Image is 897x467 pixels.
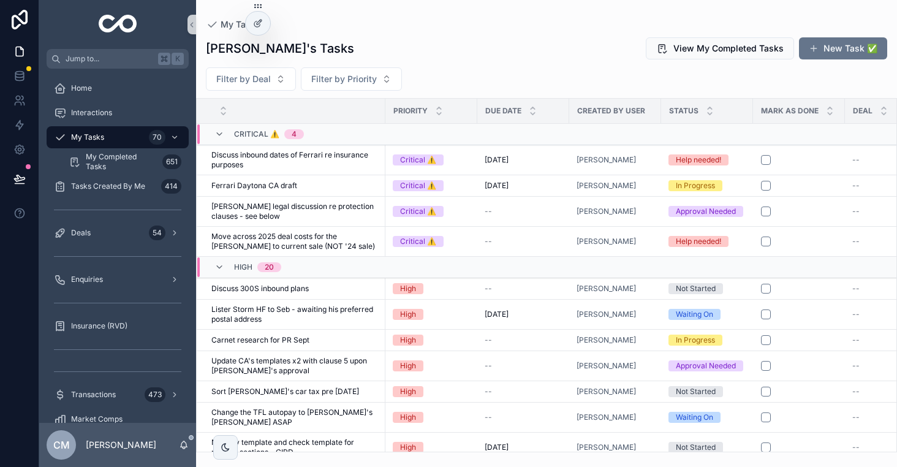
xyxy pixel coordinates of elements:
[400,335,416,346] div: High
[485,237,492,246] span: --
[577,237,636,246] a: [PERSON_NAME]
[400,360,416,371] div: High
[485,181,509,191] span: [DATE]
[47,77,189,99] a: Home
[485,387,562,397] a: --
[265,262,274,272] div: 20
[676,309,713,320] div: Waiting On
[71,132,104,142] span: My Tasks
[71,321,127,331] span: Insurance (RVD)
[668,386,746,397] a: Not Started
[577,181,636,191] a: [PERSON_NAME]
[161,179,181,194] div: 414
[393,206,470,217] a: Critical ⚠️️
[53,438,70,452] span: CM
[577,412,636,422] a: [PERSON_NAME]
[676,206,736,217] div: Approval Needed
[676,283,716,294] div: Not Started
[311,73,377,85] span: Filter by Priority
[485,237,562,246] a: --
[71,83,92,93] span: Home
[577,412,654,422] a: [PERSON_NAME]
[206,18,260,31] a: My Tasks
[577,442,636,452] a: [PERSON_NAME]
[485,284,562,294] a: --
[393,106,428,116] span: Priority
[211,284,309,294] span: Discuss 300S inbound plans
[47,315,189,337] a: Insurance (RVD)
[577,106,645,116] span: Created By User
[47,49,189,69] button: Jump to...K
[234,262,252,272] span: High
[71,390,116,400] span: Transactions
[47,175,189,197] a: Tasks Created By Me414
[301,67,402,91] button: Select Button
[485,361,562,371] a: --
[676,154,721,165] div: Help needed!
[668,442,746,453] a: Not Started
[211,387,378,397] a: Sort [PERSON_NAME]'s car tax pre [DATE]
[668,309,746,320] a: Waiting On
[669,106,698,116] span: Status
[216,73,271,85] span: Filter by Deal
[577,237,654,246] a: [PERSON_NAME]
[393,386,470,397] a: High
[485,155,509,165] span: [DATE]
[47,222,189,244] a: Deals54
[211,356,378,376] a: Update CA's templates x2 with clause 5 upon [PERSON_NAME]'s approval
[61,151,189,173] a: My Completed Tasks651
[485,106,521,116] span: Due Date
[577,361,636,371] a: [PERSON_NAME]
[211,284,378,294] a: Discuss 300S inbound plans
[400,154,436,165] div: Critical ⚠️️
[852,309,860,319] span: --
[47,384,189,406] a: Transactions473
[292,129,297,139] div: 4
[211,408,378,427] span: Change the TFL autopay to [PERSON_NAME]'s [PERSON_NAME] ASAP
[211,305,378,324] a: Lister Storm HF to Seb - awaiting his preferred postal address
[400,236,436,247] div: Critical ⚠️️
[852,207,860,216] span: --
[485,361,492,371] span: --
[668,154,746,165] a: Help needed!
[393,236,470,247] a: Critical ⚠️️
[577,155,636,165] a: [PERSON_NAME]
[71,228,91,238] span: Deals
[47,126,189,148] a: My Tasks70
[393,180,470,191] a: Critical ⚠️️
[47,408,189,430] a: Market Comps
[577,361,654,371] a: [PERSON_NAME]
[400,180,436,191] div: Critical ⚠️️
[393,309,470,320] a: High
[577,309,636,319] a: [PERSON_NAME]
[211,202,378,221] span: [PERSON_NAME] legal discussion re protection clauses - see below
[577,155,654,165] a: [PERSON_NAME]
[211,335,309,345] span: Carnet research for PR Sept
[71,414,123,424] span: Market Comps
[211,232,378,251] a: Move across 2025 deal costs for the [PERSON_NAME] to current sale (NOT '24 sale)
[577,284,636,294] a: [PERSON_NAME]
[577,335,636,345] a: [PERSON_NAME]
[211,387,359,397] span: Sort [PERSON_NAME]'s car tax pre [DATE]
[577,335,654,345] a: [PERSON_NAME]
[145,387,165,402] div: 473
[676,360,736,371] div: Approval Needed
[211,150,378,170] a: Discuss inbound dates of Ferrari re insurance purposes
[676,442,716,453] div: Not Started
[852,442,860,452] span: --
[799,37,887,59] button: New Task ✅
[852,387,860,397] span: --
[853,106,872,116] span: Deal
[211,438,378,457] a: New inv template and check template for missing sections - GIRD
[400,442,416,453] div: High
[71,181,145,191] span: Tasks Created By Me
[99,15,137,34] img: App logo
